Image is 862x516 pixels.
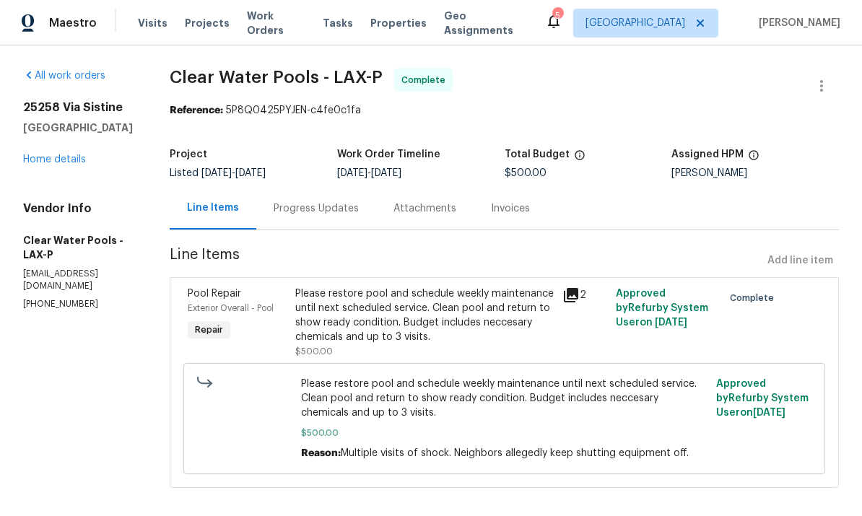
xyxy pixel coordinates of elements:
[371,168,401,178] span: [DATE]
[23,233,135,262] h5: Clear Water Pools - LAX-P
[49,16,97,30] span: Maestro
[23,154,86,165] a: Home details
[23,121,135,135] h5: [GEOGRAPHIC_DATA]
[185,16,230,30] span: Projects
[748,149,759,168] span: The hpm assigned to this work order.
[301,448,341,458] span: Reason:
[170,149,207,159] h5: Project
[170,168,266,178] span: Listed
[337,149,440,159] h5: Work Order Timeline
[138,16,167,30] span: Visits
[753,408,785,418] span: [DATE]
[23,71,105,81] a: All work orders
[170,69,383,86] span: Clear Water Pools - LAX-P
[370,16,427,30] span: Properties
[616,289,708,328] span: Approved by Refurby System User on
[188,289,241,299] span: Pool Repair
[247,9,305,38] span: Work Orders
[671,149,744,159] h5: Assigned HPM
[301,426,708,440] span: $500.00
[188,304,274,312] span: Exterior Overall - Pool
[23,298,135,310] p: [PHONE_NUMBER]
[337,168,401,178] span: -
[716,379,809,418] span: Approved by Refurby System User on
[301,377,708,420] span: Please restore pool and schedule weekly maintenance until next scheduled service. Clean pool and ...
[730,291,780,305] span: Complete
[562,287,607,304] div: 2
[295,347,333,356] span: $500.00
[753,16,840,30] span: [PERSON_NAME]
[574,149,585,168] span: The total cost of line items that have been proposed by Opendoor. This sum includes line items th...
[401,73,451,87] span: Complete
[274,201,359,216] div: Progress Updates
[23,268,135,292] p: [EMAIL_ADDRESS][DOMAIN_NAME]
[170,248,762,274] span: Line Items
[655,318,687,328] span: [DATE]
[491,201,530,216] div: Invoices
[235,168,266,178] span: [DATE]
[189,323,229,337] span: Repair
[444,9,528,38] span: Geo Assignments
[337,168,367,178] span: [DATE]
[23,201,135,216] h4: Vendor Info
[323,18,353,28] span: Tasks
[341,448,689,458] span: Multiple visits of shock. Neighbors allegedly keep shutting equipment off.
[393,201,456,216] div: Attachments
[170,103,839,118] div: 5P8Q0425PYJEN-c4fe0c1fa
[295,287,554,344] div: Please restore pool and schedule weekly maintenance until next scheduled service. Clean pool and ...
[201,168,232,178] span: [DATE]
[187,201,239,215] div: Line Items
[585,16,685,30] span: [GEOGRAPHIC_DATA]
[170,105,223,115] b: Reference:
[23,100,135,115] h2: 25258 Via Sistine
[505,168,547,178] span: $500.00
[552,9,562,23] div: 5
[201,168,266,178] span: -
[505,149,570,159] h5: Total Budget
[671,168,839,178] div: [PERSON_NAME]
